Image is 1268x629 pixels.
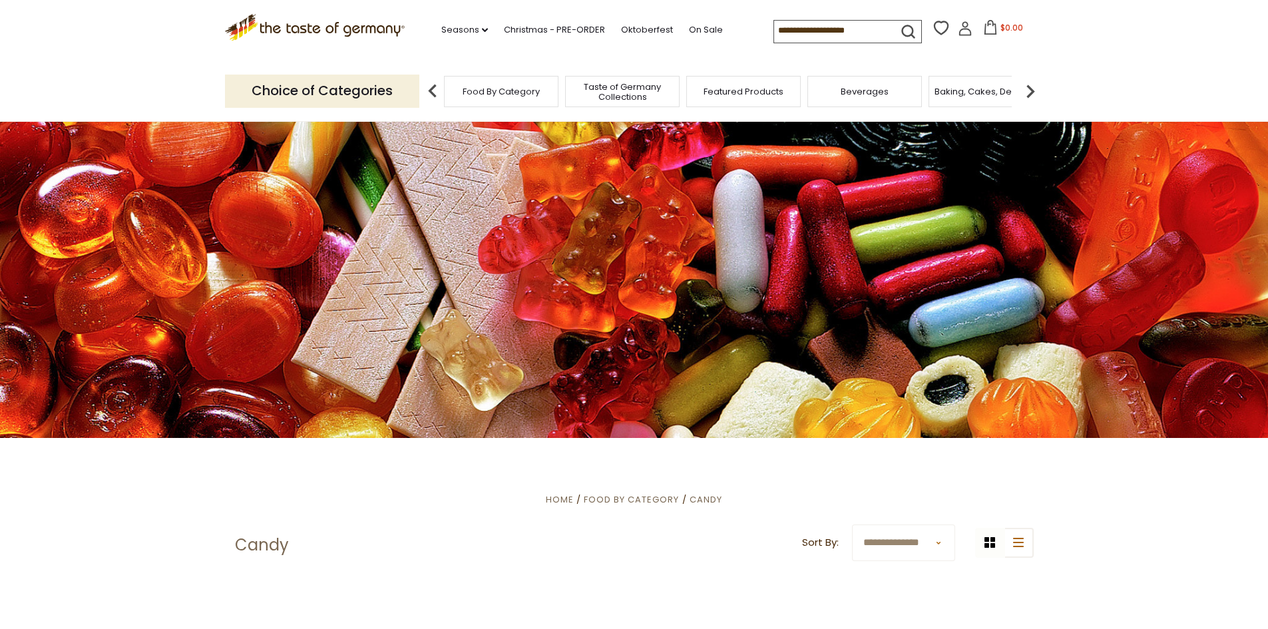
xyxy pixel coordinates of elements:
[621,23,673,37] a: Oktoberfest
[1000,22,1023,33] span: $0.00
[419,78,446,105] img: previous arrow
[689,23,723,37] a: On Sale
[235,535,289,555] h1: Candy
[690,493,722,506] a: Candy
[704,87,783,97] a: Featured Products
[802,534,839,551] label: Sort By:
[504,23,605,37] a: Christmas - PRE-ORDER
[1017,78,1044,105] img: next arrow
[225,75,419,107] p: Choice of Categories
[441,23,488,37] a: Seasons
[975,20,1032,40] button: $0.00
[569,82,676,102] a: Taste of Germany Collections
[546,493,574,506] a: Home
[935,87,1038,97] a: Baking, Cakes, Desserts
[841,87,889,97] a: Beverages
[584,493,679,506] a: Food By Category
[463,87,540,97] a: Food By Category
